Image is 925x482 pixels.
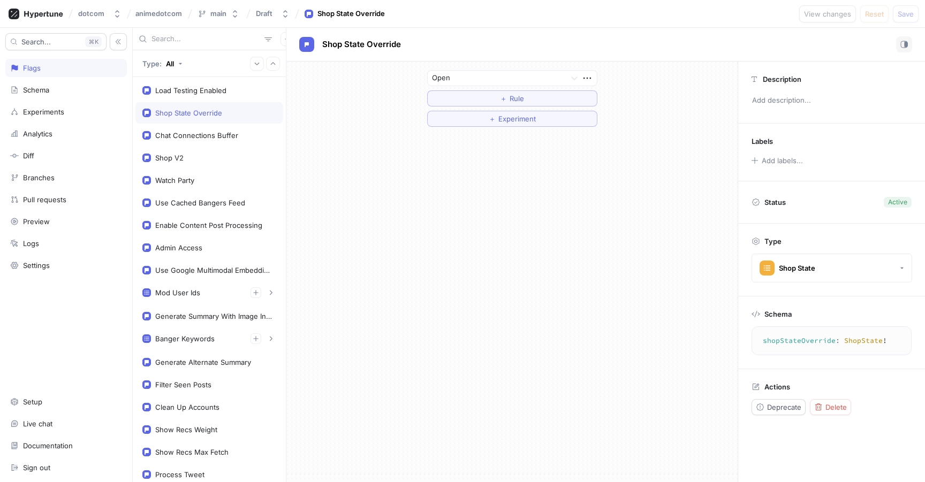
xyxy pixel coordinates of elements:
span: Deprecate [767,404,801,410]
div: Active [888,197,907,207]
button: ＋Rule [427,90,597,106]
div: Use Cached Bangers Feed [155,198,245,207]
div: Generate Alternate Summary [155,358,251,366]
a: Documentation [5,437,127,455]
span: Shop State Override [322,40,401,49]
button: View changes [799,5,856,22]
button: Add labels... [748,154,806,167]
p: Schema [764,310,792,318]
button: ＋Experiment [427,111,597,127]
span: Rule [510,95,524,102]
span: Experiment [498,116,536,122]
div: Chat Connections Buffer [155,131,238,140]
div: Analytics [23,129,52,138]
div: Process Tweet [155,470,204,479]
span: Delete [825,404,847,410]
p: Description [763,75,801,83]
div: Branches [23,173,55,182]
div: Live chat [23,419,52,428]
button: Reset [860,5,889,22]
p: Labels [752,137,773,146]
span: Save [898,11,914,17]
button: Draft [252,5,294,22]
button: dotcom [74,5,126,22]
div: K [85,36,102,47]
button: Deprecate [752,399,806,415]
p: Status [764,195,786,210]
div: dotcom [78,9,104,18]
input: Search... [151,34,260,44]
p: Type: [142,59,162,68]
div: Shop State Override [155,109,222,117]
div: Sign out [23,463,50,472]
button: Shop State [752,254,912,282]
div: Shop State Override [317,9,385,19]
button: Expand all [250,57,264,71]
div: main [210,9,226,18]
button: Delete [810,399,851,415]
div: Filter Seen Posts [155,380,211,389]
button: Collapse all [266,57,280,71]
p: Type [764,237,782,246]
div: Shop V2 [155,154,184,162]
div: Documentation [23,441,73,450]
div: Enable Content Post Processing [155,221,262,229]
div: Schema [23,86,49,94]
div: Setup [23,397,42,406]
span: Reset [865,11,884,17]
div: Banger Keywords [155,334,215,343]
div: Shop State [779,264,815,273]
p: Add description... [747,91,916,110]
div: Settings [23,261,50,270]
button: main [193,5,244,22]
p: Actions [764,382,790,391]
span: animedotcom [135,10,182,17]
div: Diff [23,151,34,160]
span: ＋ [500,95,507,102]
div: Watch Party [155,176,194,185]
div: Pull requests [23,195,66,204]
div: Experiments [23,108,64,116]
div: Use Google Multimodal Embeddings [155,266,272,274]
div: Logs [23,239,39,248]
div: Mod User Ids [155,288,200,297]
div: Admin Access [155,243,202,252]
button: Type: All [139,54,186,73]
textarea: shopStateOverride: ShopState! [756,331,907,350]
div: Clean Up Accounts [155,403,219,411]
div: Generate Summary With Image Input [155,312,272,320]
div: Show Recs Weight [155,425,217,434]
span: ＋ [489,116,496,122]
div: Load Testing Enabled [155,86,226,95]
span: Search... [21,39,51,45]
div: Draft [256,9,272,18]
button: Save [893,5,919,22]
div: Show Recs Max Fetch [155,448,229,456]
div: Preview [23,217,50,226]
div: All [166,59,174,68]
button: Search...K [5,33,107,50]
div: Flags [23,64,41,72]
div: Add labels... [762,157,803,164]
span: View changes [804,11,851,17]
